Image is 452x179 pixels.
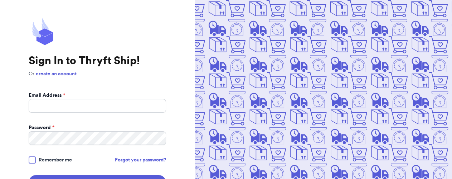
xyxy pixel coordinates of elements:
a: create an account [36,71,77,76]
label: Email Address [29,92,65,99]
span: Remember me [39,156,72,164]
a: Forgot your password? [115,156,166,164]
label: Password [29,124,54,131]
h1: Sign In to Thryft Ship! [29,55,166,67]
p: Or [29,70,166,77]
